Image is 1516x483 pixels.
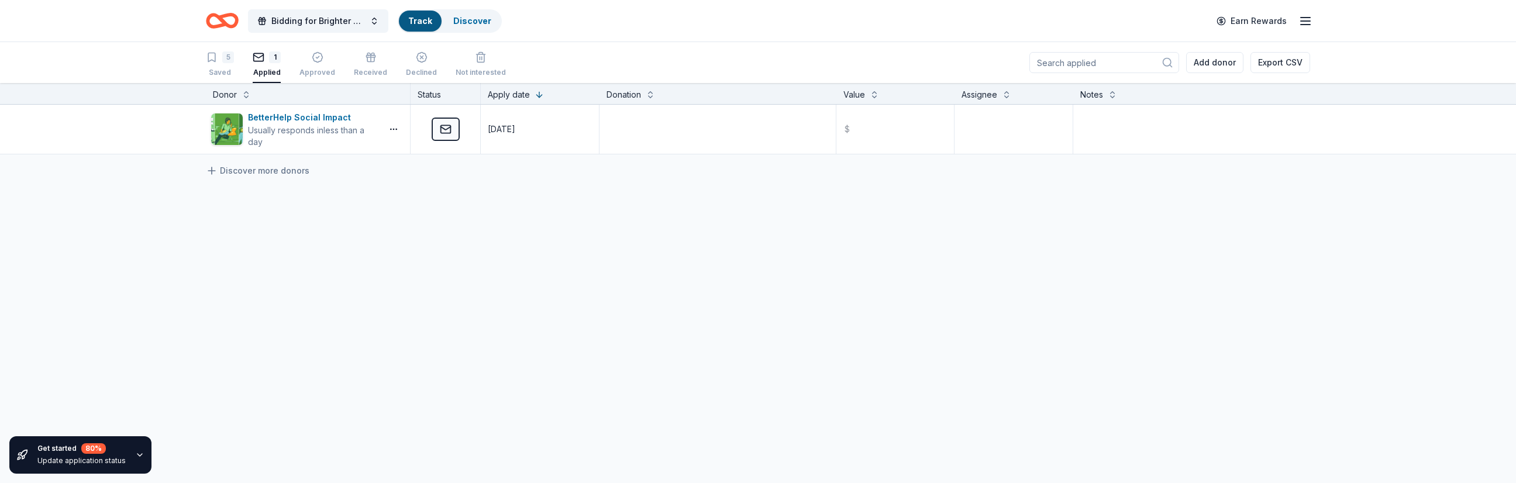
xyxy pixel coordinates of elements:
button: 1Applied [253,47,281,83]
div: Update application status [37,456,126,465]
input: Search applied [1029,52,1179,73]
button: Image for BetterHelp Social ImpactBetterHelp Social ImpactUsually responds inless than a day [211,111,377,148]
a: Discover more donors [206,164,309,178]
div: Received [354,68,387,77]
div: Status [411,83,481,104]
button: Declined [406,47,437,83]
div: [DATE] [488,122,515,136]
a: Discover [453,16,491,26]
div: Not interested [456,68,506,77]
div: Value [843,88,865,102]
button: Export CSV [1250,52,1310,73]
button: [DATE] [481,105,599,154]
div: Notes [1080,88,1103,102]
div: Donor [213,88,237,102]
button: Add donor [1186,52,1243,73]
button: TrackDiscover [398,9,502,33]
div: 1 [269,51,281,63]
img: Image for BetterHelp Social Impact [211,113,243,145]
button: 5Saved [206,47,234,83]
div: 80 % [81,443,106,454]
a: Track [408,16,432,26]
div: Donation [607,88,641,102]
a: Earn Rewards [1210,11,1294,32]
div: 5 [222,51,234,63]
div: Declined [406,68,437,77]
button: Approved [299,47,335,83]
div: Approved [299,68,335,77]
span: Bidding for Brighter Futures: the 2025 Project Nic Benefit Auction [271,14,365,28]
button: Received [354,47,387,83]
div: Get started [37,443,126,454]
button: Bidding for Brighter Futures: the 2025 Project Nic Benefit Auction [248,9,388,33]
button: Not interested [456,47,506,83]
a: Home [206,7,239,34]
div: Usually responds in less than a day [248,125,377,148]
div: BetterHelp Social Impact [248,111,377,125]
div: Apply date [488,88,530,102]
div: Applied [253,68,281,77]
div: Assignee [962,88,997,102]
div: Saved [206,68,234,77]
